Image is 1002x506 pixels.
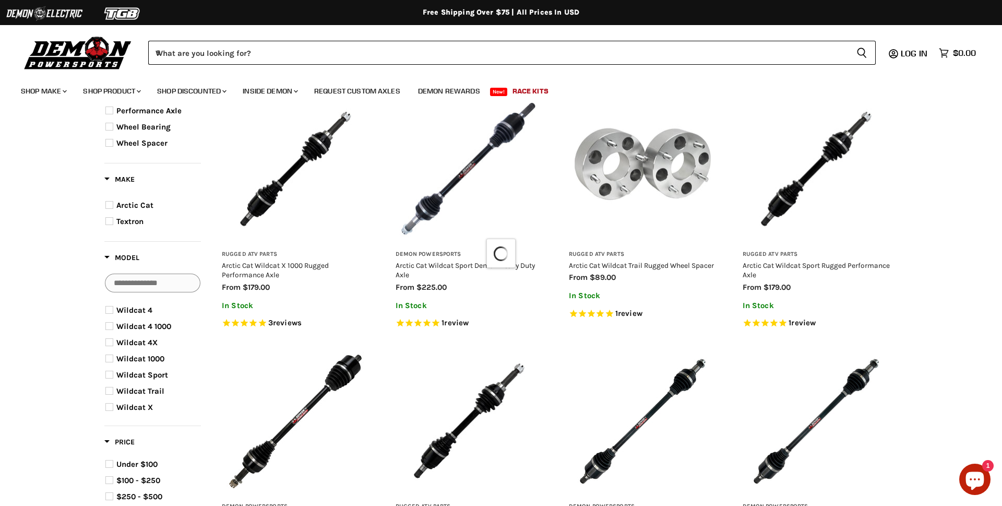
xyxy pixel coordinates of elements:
[569,273,588,282] span: from
[569,347,717,495] img: Arctic Cat Wildcat 1000 Demon Heavy Duty Axle
[396,283,414,292] span: from
[444,318,469,327] span: review
[222,347,369,495] img: Textron Wildcat XX Demon Heavy Duty Axle
[222,301,369,310] p: In Stock
[5,4,83,23] img: Demon Electric Logo 2
[13,76,973,102] ul: Main menu
[743,261,890,279] a: Arctic Cat Wildcat Sport Rugged Performance Axle
[615,309,642,318] span: 1 reviews
[116,305,152,315] span: Wildcat 4
[222,283,241,292] span: from
[901,48,927,58] span: Log in
[743,318,890,329] span: Rated 5.0 out of 5 stars 1 reviews
[222,318,369,329] span: Rated 5.0 out of 5 stars 3 reviews
[569,291,717,300] p: In Stock
[116,338,158,347] span: Wildcat 4X
[13,80,73,102] a: Shop Make
[442,318,469,327] span: 1 reviews
[416,283,447,292] span: $225.00
[104,253,139,262] span: Model
[743,347,890,495] img: Arctic Cat Wildcat X Demon Heavy Duty Axle
[116,122,171,132] span: Wheel Bearing
[116,201,153,210] span: Arctic Cat
[116,492,162,501] span: $250 - $500
[569,309,717,320] span: Rated 5.0 out of 5 stars 1 reviews
[116,322,171,331] span: Wildcat 4 1000
[243,283,270,292] span: $179.00
[764,283,791,292] span: $179.00
[83,4,162,23] img: TGB Logo 2
[896,49,934,58] a: Log in
[490,88,508,96] span: New!
[116,106,182,115] span: Performance Axle
[268,318,302,327] span: 3 reviews
[104,253,139,266] button: Filter by Model
[235,80,304,102] a: Inside Demon
[148,41,876,65] form: Product
[743,283,761,292] span: from
[149,80,233,102] a: Shop Discounted
[396,347,543,495] img: Arctic Cat Wildcat Trail Rugged Performance Axle
[956,464,994,498] inbox-online-store-chat: Shopify online store chat
[791,318,816,327] span: review
[222,261,329,279] a: Arctic Cat Wildcat X 1000 Rugged Performance Axle
[222,251,369,258] h3: Rugged ATV Parts
[116,386,164,396] span: Wildcat Trail
[222,96,369,243] img: Arctic Cat Wildcat X 1000 Rugged Performance Axle
[116,476,160,485] span: $100 - $250
[116,217,144,226] span: Textron
[116,354,164,363] span: Wildcat 1000
[104,438,135,446] span: Price
[273,318,302,327] span: reviews
[116,138,168,148] span: Wheel Spacer
[105,274,200,292] input: Search Options
[396,251,543,258] h3: Demon Powersports
[789,318,816,327] span: 1 reviews
[934,45,981,61] a: $0.00
[569,261,714,269] a: Arctic Cat Wildcat Trail Rugged Wheel Spacer
[116,460,158,469] span: Under $100
[104,175,135,184] span: Make
[618,309,642,318] span: review
[116,403,153,412] span: Wildcat X
[148,41,848,65] input: When autocomplete results are available use up and down arrows to review and enter to select
[590,273,616,282] span: $89.00
[505,80,556,102] a: Race Kits
[848,41,876,65] button: Search
[396,261,535,279] a: Arctic Cat Wildcat Sport Demon Heavy Duty Axle
[569,96,717,243] img: Arctic Cat Wildcat Trail Rugged Wheel Spacer
[21,34,135,71] img: Demon Powersports
[569,251,717,258] h3: Rugged ATV Parts
[396,96,543,243] img: Arctic Cat Wildcat Sport Demon Heavy Duty Axle
[396,301,543,310] p: In Stock
[743,251,890,258] h3: Rugged ATV Parts
[104,174,135,187] button: Filter by Make
[953,48,976,58] span: $0.00
[104,437,135,450] button: Filter by Price
[743,96,890,243] img: Arctic Cat Wildcat Sport Rugged Performance Axle
[410,80,488,102] a: Demon Rewards
[75,80,147,102] a: Shop Product
[743,301,890,310] p: In Stock
[396,318,543,329] span: Rated 5.0 out of 5 stars 1 reviews
[306,80,408,102] a: Request Custom Axles
[83,8,918,17] div: Free Shipping Over $75 | All Prices In USD
[116,370,168,380] span: Wildcat Sport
